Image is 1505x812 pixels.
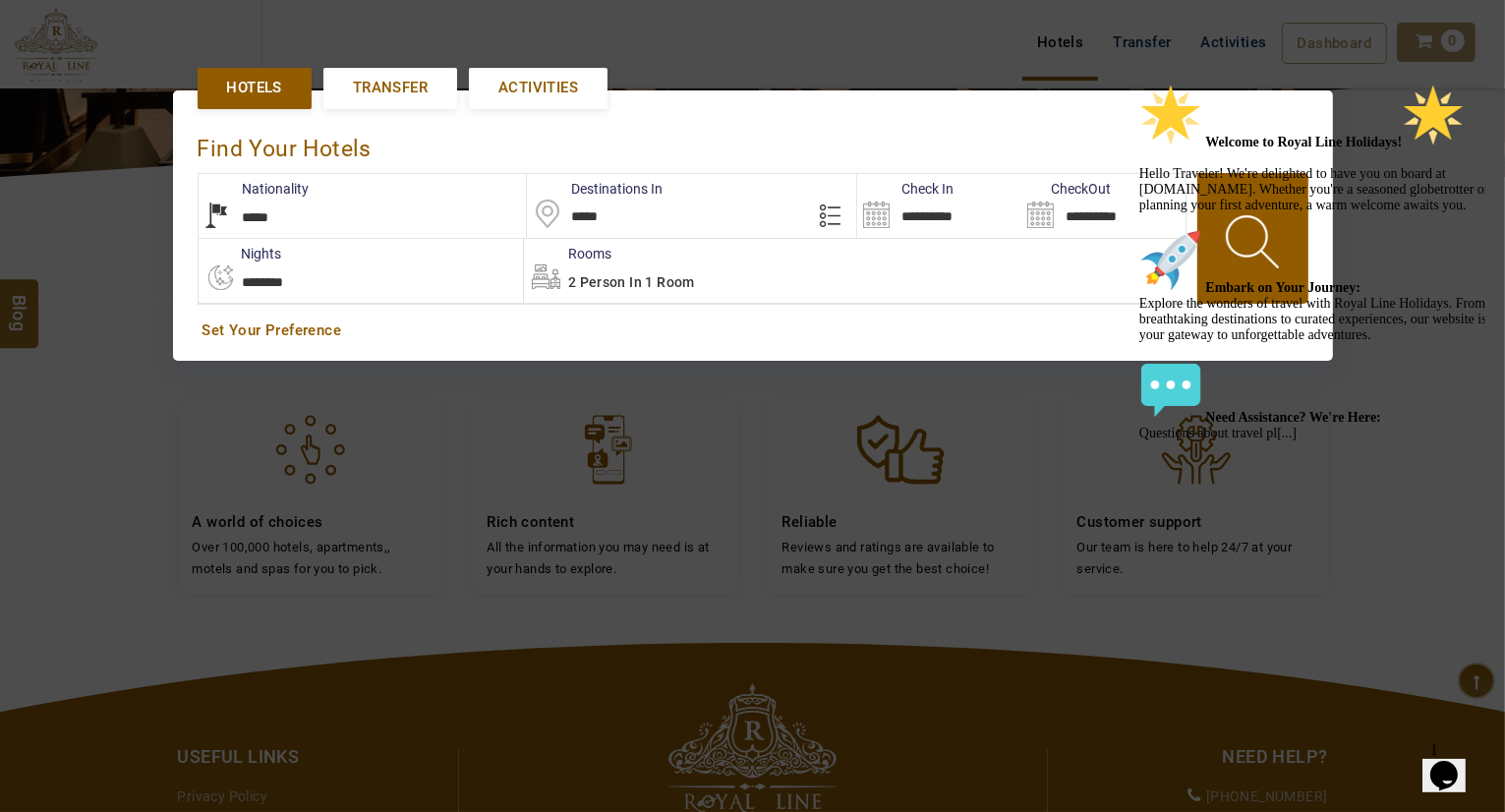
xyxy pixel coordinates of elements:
[498,78,578,98] span: Activities
[75,59,334,74] strong: Welcome to Royal Line Holidays!
[469,68,608,108] a: Activities
[1131,76,1485,724] iframe: chat widget
[198,115,1308,173] div: Find Your Hotels
[568,274,695,290] span: 2 Person in 1 Room
[75,334,250,349] strong: Need Assistance? We're Here:
[8,153,71,216] img: :rocket:
[857,179,954,199] label: Check In
[527,179,663,199] label: Destinations In
[1422,733,1485,792] iframe: chat widget
[524,244,611,263] label: Rooms
[203,320,1303,341] a: Set Your Preference
[1021,174,1186,238] input: Search
[227,78,282,98] span: Hotels
[270,8,333,71] img: :star2:
[353,78,428,98] span: Transfer
[199,179,310,199] label: Nationality
[8,59,358,365] span: Hello Traveler! We're delighted to have you on board at [DOMAIN_NAME]. Whether you're a seasoned ...
[323,68,457,108] a: Transfer
[857,174,1021,238] input: Search
[198,68,312,108] a: Hotels
[1021,179,1111,199] label: CheckOut
[75,204,230,219] strong: Embark on Your Journey:
[198,244,282,263] label: nights
[8,8,362,366] div: 🌟 Welcome to Royal Line Holidays!🌟Hello Traveler! We're delighted to have you on board at [DOMAIN...
[8,8,71,71] img: :star2:
[8,283,71,346] img: :speech_balloon:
